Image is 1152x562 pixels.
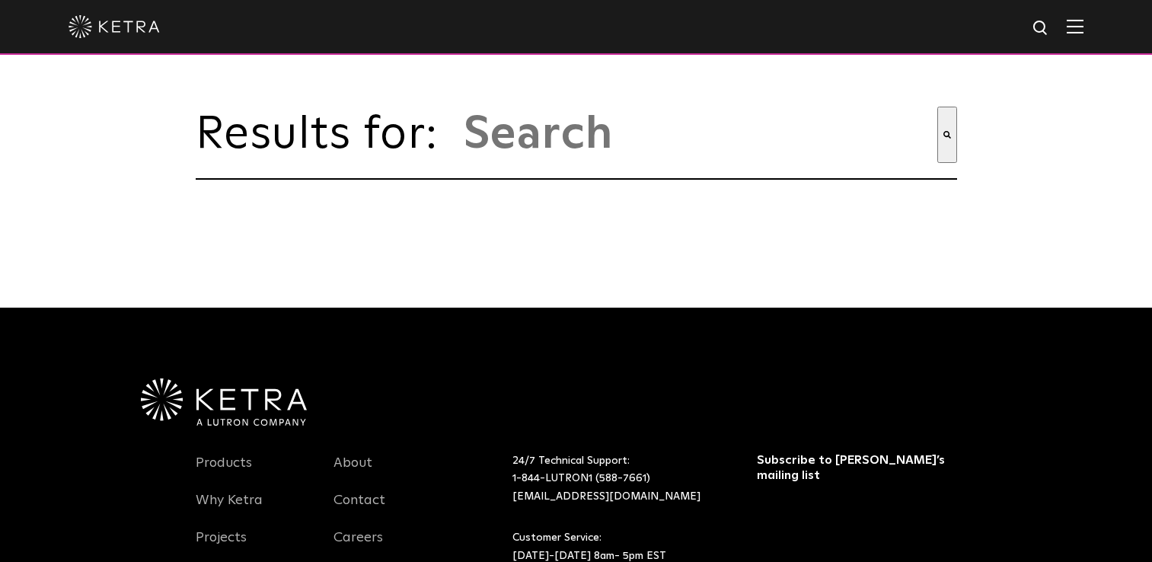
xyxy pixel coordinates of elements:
a: About [333,455,372,490]
img: ketra-logo-2019-white [69,15,160,38]
a: 1-844-LUTRON1 (588-7661) [512,473,650,484]
a: [EMAIL_ADDRESS][DOMAIN_NAME] [512,491,700,502]
img: Hamburger%20Nav.svg [1067,19,1083,34]
input: This is a search field with an auto-suggest feature attached. [462,107,937,163]
span: Results for: [196,112,455,158]
h3: Subscribe to [PERSON_NAME]’s mailing list [757,452,953,484]
img: search icon [1032,19,1051,38]
a: Products [196,455,252,490]
a: Contact [333,492,385,527]
button: Search [937,107,957,163]
a: Why Ketra [196,492,263,527]
p: 24/7 Technical Support: [512,452,719,506]
img: Ketra-aLutronCo_White_RGB [141,378,307,426]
